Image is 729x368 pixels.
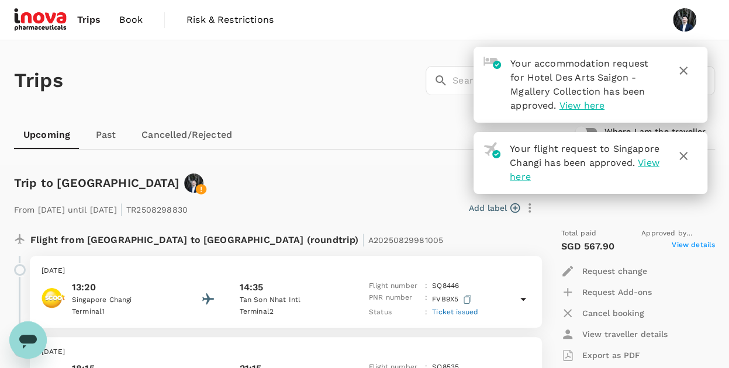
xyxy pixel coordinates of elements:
p: Cancel booking [582,307,644,319]
p: : [425,307,427,318]
p: Flight from [GEOGRAPHIC_DATA] to [GEOGRAPHIC_DATA] (roundtrip) [30,228,443,249]
span: View here [559,100,604,111]
span: Book [119,13,143,27]
p: : [425,280,427,292]
p: Tan Son Nhat Intl [240,294,345,306]
span: Approved by [641,228,715,239]
h6: Trip to [GEOGRAPHIC_DATA] [14,173,179,192]
p: PNR number [369,292,420,307]
p: SGD 567.90 [561,239,614,254]
p: SQ 8446 [432,280,459,292]
p: Terminal 1 [72,306,177,318]
p: : [425,292,427,307]
button: Request Add-ons [561,282,651,303]
button: Add label [469,202,520,214]
span: Your flight request to Singapore Changi has been approved. [510,143,659,168]
span: Your accommodation request for Hotel Des Arts Saigon - Mgallery Collection has been approved. [510,58,648,111]
p: 14:35 [240,280,264,294]
input: Search by travellers, trips, or destination, label, team [452,66,715,95]
span: | [361,231,365,248]
span: A20250829981005 [368,235,443,245]
img: Ruips Phua [673,8,696,32]
span: | [120,201,123,217]
button: Export as PDF [561,345,640,366]
a: Cancelled/Rejected [132,121,241,149]
p: Export as PDF [582,349,640,361]
button: Cancel booking [561,303,644,324]
button: Request change [561,261,647,282]
img: flight-approved [483,142,500,158]
p: 13:20 [72,280,177,294]
img: iNova Pharmaceuticals [14,7,68,33]
p: [DATE] [42,265,530,277]
p: [DATE] [42,346,530,358]
img: avatar-687ad9153dc6a.png [184,173,203,193]
img: hotel-approved [483,57,501,69]
a: Upcoming [14,121,80,149]
p: From [DATE] until [DATE] TR2508298830 [14,197,188,218]
img: Scoot [42,286,65,310]
p: Request Add-ons [582,286,651,298]
p: View traveller details [582,328,667,340]
span: Ticket issued [432,308,478,316]
p: Singapore Changi [72,294,177,306]
span: View details [672,239,715,254]
p: Status [369,307,420,318]
p: FVB9X5 [432,292,474,307]
h1: Trips [14,40,63,121]
span: Trips [77,13,101,27]
span: Total paid [561,228,596,239]
span: Risk & Restrictions [186,13,274,27]
p: Flight number [369,280,420,292]
p: Terminal 2 [240,306,345,318]
a: Past [80,121,132,149]
iframe: Button to launch messaging window [9,321,47,359]
button: View traveller details [561,324,667,345]
p: Request change [582,265,647,277]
